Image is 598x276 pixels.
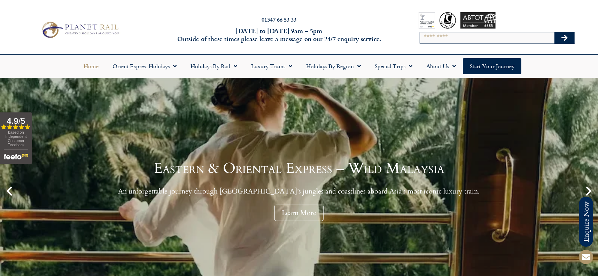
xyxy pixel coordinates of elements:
a: Holidays by Region [299,58,368,74]
nav: Menu [3,58,595,74]
h6: [DATE] to [DATE] 9am – 5pm Outside of these times please leave a message on our 24/7 enquiry serv... [161,27,397,43]
a: Orient Express Holidays [106,58,184,74]
div: Next slide [583,185,595,197]
a: Learn More [274,205,324,221]
a: About Us [419,58,463,74]
a: Home [77,58,106,74]
a: 01347 66 53 33 [262,15,296,23]
img: Planet Rail Train Holidays Logo [39,20,121,40]
h1: Eastern & Oriental Express – Wild Malaysia [118,161,480,176]
button: Search [554,32,575,44]
p: An unforgettable journey through [GEOGRAPHIC_DATA]’s jungles and coastlines aboard Asia’s most ic... [118,187,480,196]
a: Start your Journey [463,58,521,74]
a: Luxury Trains [244,58,299,74]
a: Special Trips [368,58,419,74]
a: Holidays by Rail [184,58,244,74]
div: Previous slide [3,185,15,197]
